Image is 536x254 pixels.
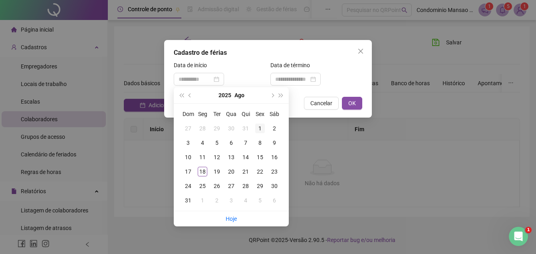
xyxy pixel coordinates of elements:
button: 15 - Reabrir Folha de Ponto [62,163,149,179]
td: 2025-08-16 [267,150,282,164]
button: Close [354,45,367,58]
div: 11 - Outras Opções [87,31,153,49]
div: 20 [226,167,236,176]
div: 5 [255,196,265,205]
td: 2025-08-23 [267,164,282,179]
td: 2025-09-06 [267,193,282,208]
div: 31 [241,124,250,133]
td: 2025-07-29 [210,121,224,136]
div: 16 [270,152,279,162]
td: 2025-08-14 [238,150,253,164]
td: 2025-09-02 [210,193,224,208]
td: 2025-08-09 [267,136,282,150]
td: 2025-09-03 [224,193,238,208]
button: Cancelar [304,97,339,110]
div: 13 [226,152,236,162]
button: year panel [218,87,231,103]
button: 14 - Habilitar Assinatura [69,143,149,159]
div: 27 [226,181,236,191]
th: Dom [181,107,195,121]
td: 2025-07-30 [224,121,238,136]
div: 11 [198,152,207,162]
iframe: Intercom live chat [509,227,528,246]
td: 2025-08-31 [181,193,195,208]
button: OK [342,97,362,110]
div: 5 [212,138,222,148]
td: 2025-08-05 [210,136,224,150]
td: 2025-08-25 [195,179,210,193]
td: 2025-08-22 [253,164,267,179]
div: 4 [198,138,207,148]
div: 30 [226,124,236,133]
div: 12 [212,152,222,162]
div: 3 [183,138,193,148]
th: Seg [195,107,210,121]
div: 2 [270,124,279,133]
div: 6 [270,196,279,205]
td: 2025-08-06 [224,136,238,150]
div: 7 [241,138,250,148]
div: 28 [241,181,250,191]
td: 2025-08-15 [253,150,267,164]
td: 2025-08-20 [224,164,238,179]
td: 2025-08-12 [210,150,224,164]
th: Ter [210,107,224,121]
button: go back [5,3,20,18]
div: 4 [241,196,250,205]
div: Fechar [140,3,155,18]
td: 2025-08-29 [253,179,267,193]
div: 8 [255,138,265,148]
td: 2025-08-10 [181,150,195,164]
span: OK [348,99,356,108]
td: 2025-08-19 [210,164,224,179]
label: Data de início [174,61,212,70]
td: 2025-08-28 [238,179,253,193]
td: 2025-07-28 [195,121,210,136]
button: 16 - Nenhuma das opções [64,183,149,199]
td: 2025-08-07 [238,136,253,150]
div: 1 [255,124,265,133]
div: 22 [255,167,265,176]
button: 13 - Entender Folha de Ponto [56,123,149,139]
td: 2025-08-27 [224,179,238,193]
div: 26 [212,181,222,191]
label: Data de término [270,61,315,70]
button: month panel [234,87,244,103]
td: 2025-08-24 [181,179,195,193]
div: Ana diz… [6,55,153,98]
div: Condominio diz… [6,31,153,55]
div: 6 [226,138,236,148]
td: 2025-09-01 [195,193,210,208]
td: 2025-07-27 [181,121,195,136]
button: super-prev-year [177,87,186,103]
div: 18 [198,167,207,176]
div: 23 [270,167,279,176]
div: 9 [270,138,279,148]
div: 28 [198,124,207,133]
p: A equipe também pode ajudar [39,10,118,18]
td: 2025-08-01 [253,121,267,136]
div: 14 [241,152,250,162]
div: 29 [255,181,265,191]
span: Cancelar [310,99,332,108]
td: 2025-08-03 [181,136,195,150]
td: 2025-08-13 [224,150,238,164]
a: Hoje [226,216,237,222]
div: 11 - Outras Opções [93,36,147,44]
td: 2025-09-05 [253,193,267,208]
div: 2 [212,196,222,205]
th: Qua [224,107,238,121]
button: prev-year [186,87,195,103]
div: 1 [198,196,207,205]
td: 2025-09-04 [238,193,253,208]
button: super-next-year [277,87,286,103]
td: 2025-08-04 [195,136,210,150]
h1: Ana [39,4,51,10]
span: close [357,48,364,54]
td: 2025-08-18 [195,164,210,179]
span: 1 [525,227,532,233]
button: Início [125,3,140,18]
td: 2025-08-02 [267,121,282,136]
td: 2025-08-17 [181,164,195,179]
th: Sex [253,107,267,121]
